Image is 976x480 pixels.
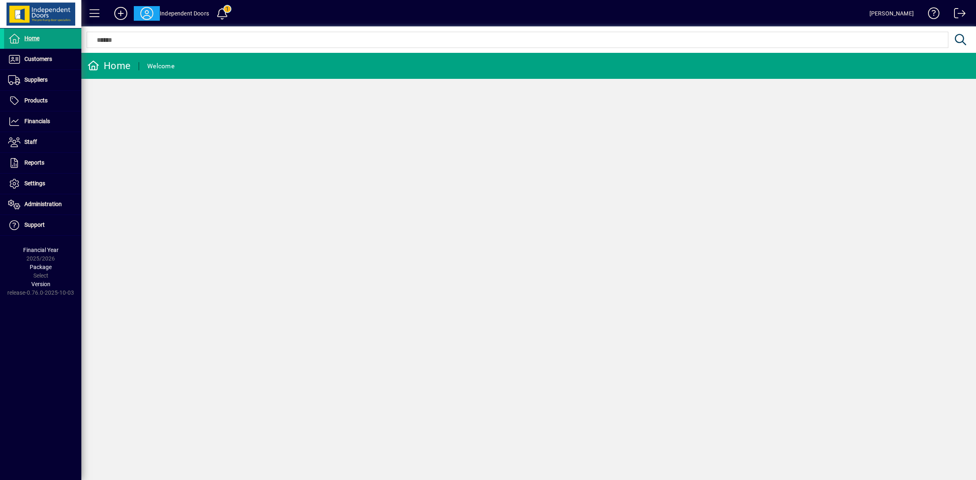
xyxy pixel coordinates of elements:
span: Settings [24,180,45,187]
div: [PERSON_NAME] [869,7,914,20]
span: Version [31,281,50,287]
div: Home [87,59,131,72]
a: Settings [4,174,81,194]
span: Staff [24,139,37,145]
span: Customers [24,56,52,62]
span: Suppliers [24,76,48,83]
a: Logout [948,2,966,28]
span: Administration [24,201,62,207]
a: Reports [4,153,81,173]
a: Financials [4,111,81,132]
span: Financials [24,118,50,124]
span: Reports [24,159,44,166]
a: Staff [4,132,81,152]
button: Add [108,6,134,21]
div: Independent Doors [160,7,209,20]
a: Suppliers [4,70,81,90]
span: Home [24,35,39,41]
span: Products [24,97,48,104]
a: Products [4,91,81,111]
button: Profile [134,6,160,21]
a: Customers [4,49,81,70]
span: Support [24,222,45,228]
a: Knowledge Base [922,2,940,28]
a: Administration [4,194,81,215]
span: Package [30,264,52,270]
a: Support [4,215,81,235]
span: Financial Year [23,247,59,253]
